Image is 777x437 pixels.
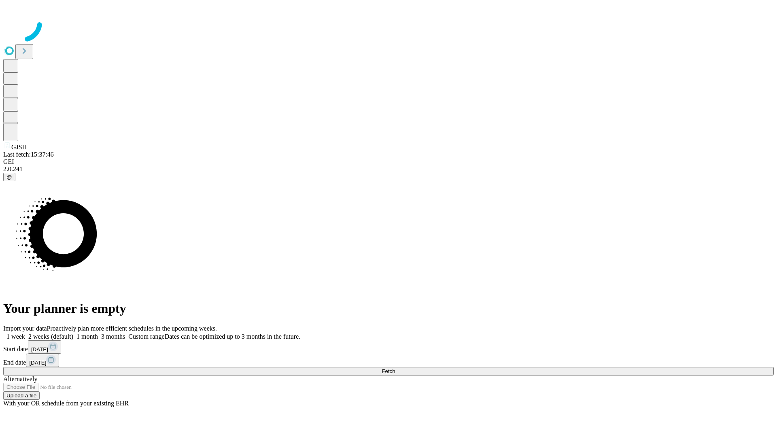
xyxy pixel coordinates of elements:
[3,158,774,165] div: GEI
[3,354,774,367] div: End date
[165,333,300,340] span: Dates can be optimized up to 3 months in the future.
[3,301,774,316] h1: Your planner is empty
[3,151,54,158] span: Last fetch: 15:37:46
[47,325,217,332] span: Proactively plan more efficient schedules in the upcoming weeks.
[3,400,129,407] span: With your OR schedule from your existing EHR
[3,367,774,375] button: Fetch
[76,333,98,340] span: 1 month
[3,391,40,400] button: Upload a file
[3,340,774,354] div: Start date
[28,340,61,354] button: [DATE]
[101,333,125,340] span: 3 months
[3,165,774,173] div: 2.0.241
[6,333,25,340] span: 1 week
[11,144,27,151] span: GJSH
[3,375,37,382] span: Alternatively
[28,333,73,340] span: 2 weeks (default)
[6,174,12,180] span: @
[26,354,59,367] button: [DATE]
[3,325,47,332] span: Import your data
[382,368,395,374] span: Fetch
[31,346,48,352] span: [DATE]
[3,173,15,181] button: @
[29,360,46,366] span: [DATE]
[128,333,164,340] span: Custom range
